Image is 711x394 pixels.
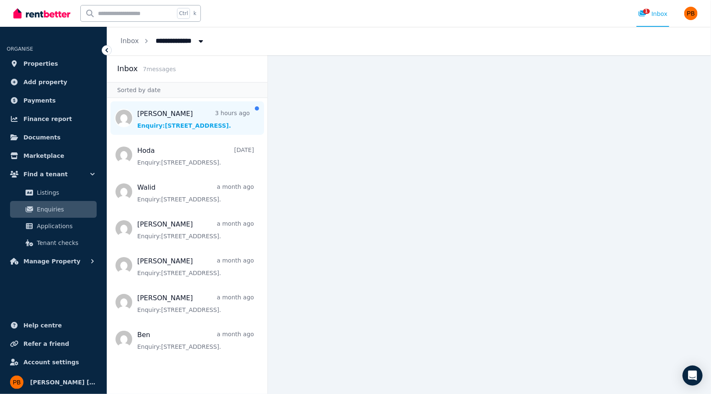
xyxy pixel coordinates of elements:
[23,151,64,161] span: Marketplace
[7,147,100,164] a: Marketplace
[121,37,139,45] a: Inbox
[23,114,72,124] span: Finance report
[643,9,650,14] span: 1
[23,339,69,349] span: Refer a friend
[177,8,190,19] span: Ctrl
[10,218,97,234] a: Applications
[7,74,100,90] a: Add property
[7,111,100,127] a: Finance report
[638,10,667,18] div: Inbox
[7,46,33,52] span: ORGANISE
[7,253,100,270] button: Manage Property
[107,98,267,394] nav: Message list
[684,7,698,20] img: Petar Bijelac Petar Bijelac
[137,109,250,130] a: [PERSON_NAME]3 hours agoEnquiry:[STREET_ADDRESS].
[107,82,267,98] div: Sorted by date
[10,201,97,218] a: Enquiries
[7,354,100,371] a: Account settings
[23,320,62,330] span: Help centre
[37,188,93,198] span: Listings
[137,256,254,277] a: [PERSON_NAME]a month agoEnquiry:[STREET_ADDRESS].
[23,77,67,87] span: Add property
[23,169,68,179] span: Find a tenant
[137,183,254,203] a: Walida month agoEnquiry:[STREET_ADDRESS].
[683,366,703,386] div: Open Intercom Messenger
[143,66,176,72] span: 7 message s
[7,335,100,352] a: Refer a friend
[193,10,196,17] span: k
[10,376,23,389] img: Petar Bijelac Petar Bijelac
[13,7,70,20] img: RentBetter
[37,221,93,231] span: Applications
[23,357,79,367] span: Account settings
[7,317,100,334] a: Help centre
[107,27,218,55] nav: Breadcrumb
[7,129,100,146] a: Documents
[7,166,100,183] button: Find a tenant
[7,55,100,72] a: Properties
[37,204,93,214] span: Enquiries
[23,256,80,266] span: Manage Property
[117,63,138,75] h2: Inbox
[23,95,56,106] span: Payments
[23,59,58,69] span: Properties
[137,330,254,351] a: Bena month agoEnquiry:[STREET_ADDRESS].
[30,377,97,387] span: [PERSON_NAME] [PERSON_NAME]
[137,219,254,240] a: [PERSON_NAME]a month agoEnquiry:[STREET_ADDRESS].
[10,184,97,201] a: Listings
[10,234,97,251] a: Tenant checks
[23,132,61,142] span: Documents
[7,92,100,109] a: Payments
[37,238,93,248] span: Tenant checks
[137,146,254,167] a: Hoda[DATE]Enquiry:[STREET_ADDRESS].
[137,293,254,314] a: [PERSON_NAME]a month agoEnquiry:[STREET_ADDRESS].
